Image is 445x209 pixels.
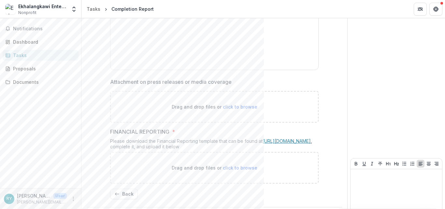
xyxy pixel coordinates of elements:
[400,160,408,168] button: Bullet List
[223,104,257,110] span: click to browse
[3,23,79,34] button: Notifications
[18,3,67,10] div: Ekhalangkawi Enterprise
[13,65,73,72] div: Proposals
[3,63,79,74] a: Proposals
[393,160,400,168] button: Heading 2
[425,160,433,168] button: Align Center
[263,138,311,144] a: [URL][DOMAIN_NAME]
[84,4,156,14] nav: breadcrumb
[111,6,154,12] div: Completion Report
[414,3,427,16] button: Partners
[360,160,368,168] button: Underline
[5,4,16,14] img: Ekhalangkawi Enterprise
[110,138,319,152] div: Please download the Financial Reporting template that can be found at , complete it, and upload i...
[110,78,232,86] p: Attachment on press releases or media coverage
[13,79,73,85] div: Documents
[53,193,67,199] p: User
[3,50,79,61] a: Tasks
[13,38,73,45] div: Dashboard
[18,10,36,16] span: Nonprofit
[172,164,257,171] p: Drag and drop files or
[3,37,79,47] a: Dashboard
[69,195,77,203] button: More
[376,160,384,168] button: Strike
[433,160,440,168] button: Align Right
[110,189,138,199] button: Back
[7,197,12,201] div: Rebecca Yau
[69,3,79,16] button: Open entity switcher
[368,160,376,168] button: Italicize
[84,4,103,14] a: Tasks
[384,160,392,168] button: Heading 1
[409,160,416,168] button: Ordered List
[17,192,51,199] p: [PERSON_NAME]
[87,6,100,12] div: Tasks
[429,3,442,16] button: Get Help
[3,77,79,87] a: Documents
[17,199,67,205] p: [PERSON_NAME][EMAIL_ADDRESS][DOMAIN_NAME]
[13,52,73,59] div: Tasks
[13,26,76,32] span: Notifications
[223,165,257,171] span: click to browse
[352,160,360,168] button: Bold
[110,128,169,136] p: FINANCIAL REPORTING
[417,160,424,168] button: Align Left
[172,103,257,110] p: Drag and drop files or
